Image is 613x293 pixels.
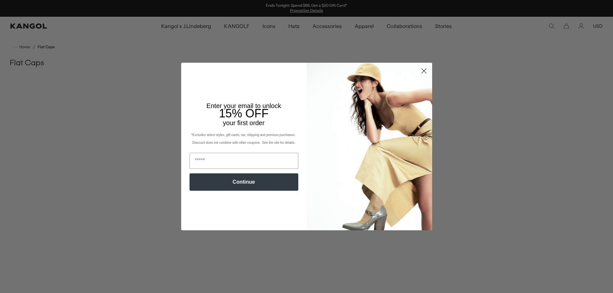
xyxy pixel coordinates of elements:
span: *Excludes select styles, gift cards, tax, shipping and previous purchases. Discount does not comb... [191,133,296,144]
input: Email [190,153,298,169]
img: 93be19ad-e773-4382-80b9-c9d740c9197f.jpeg [307,63,432,230]
button: Close dialog [418,65,430,77]
button: Continue [190,173,298,191]
span: your first order [223,119,265,126]
span: Enter your email to unlock [207,102,281,109]
span: 15% OFF [219,107,268,120]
